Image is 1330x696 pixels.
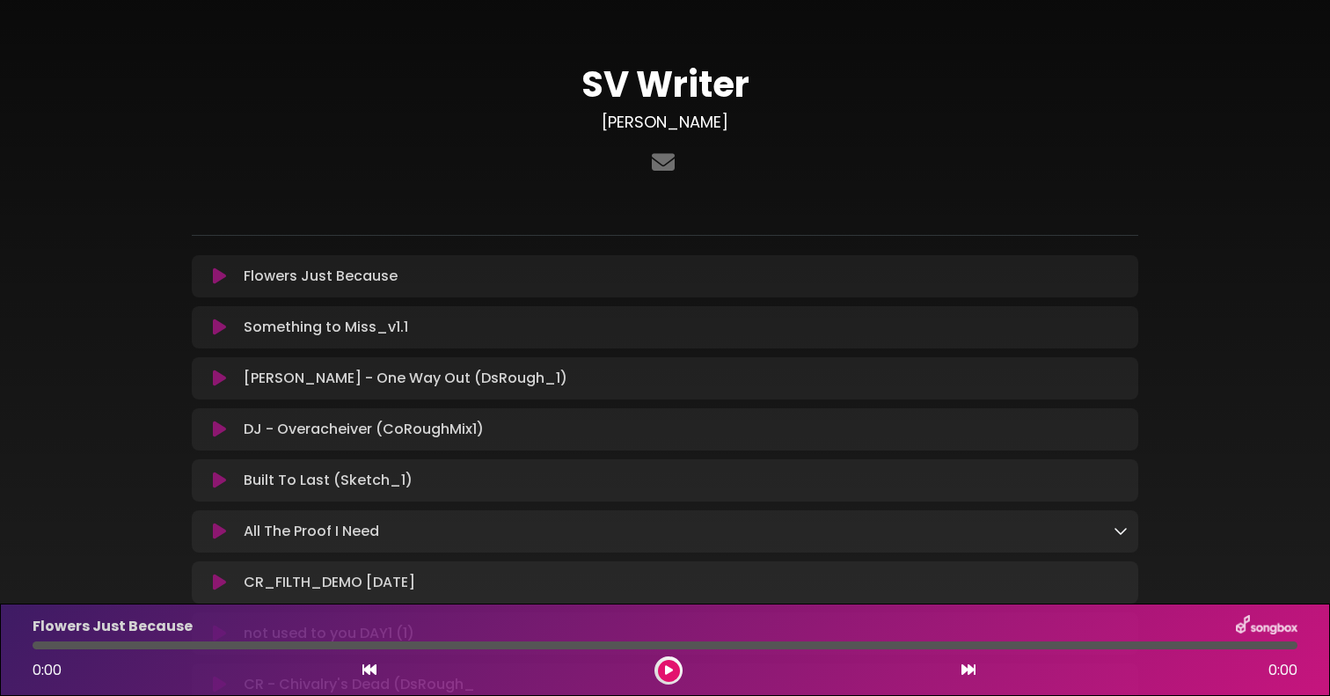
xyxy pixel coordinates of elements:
p: DJ - Overacheiver (CoRoughMix1) [244,419,484,440]
span: 0:00 [33,660,62,680]
h1: SV Writer [192,63,1138,106]
img: songbox-logo-white.png [1236,615,1297,638]
p: Flowers Just Because [244,266,398,287]
span: 0:00 [1268,660,1297,681]
p: All The Proof I Need [244,521,379,542]
p: Built To Last (Sketch_1) [244,470,413,491]
p: CR_FILTH_DEMO [DATE] [244,572,415,593]
p: [PERSON_NAME] - One Way Out (DsRough_1) [244,368,567,389]
p: Something to Miss_v1.1 [244,317,408,338]
h3: [PERSON_NAME] [192,113,1138,132]
p: Flowers Just Because [33,616,193,637]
